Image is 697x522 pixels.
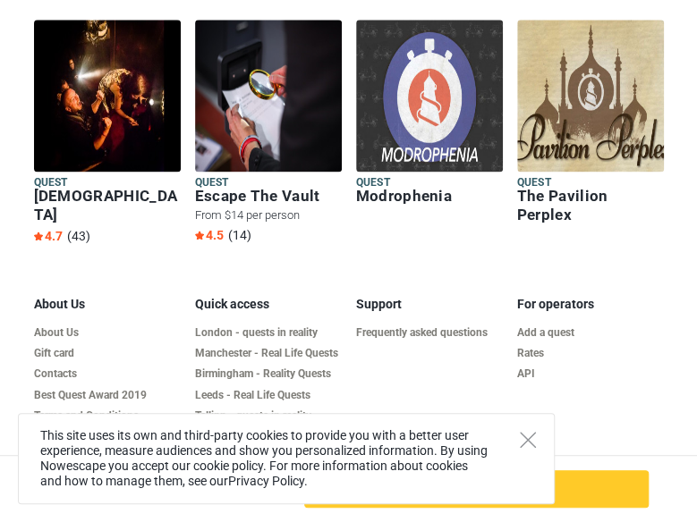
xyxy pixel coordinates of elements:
[195,347,342,360] a: Manchester - Real Life Quests
[356,326,488,339] font: Frequently asked questions
[195,326,318,339] font: London - quests in reality
[195,297,269,311] font: Quick access
[195,326,342,340] a: London - quests in reality
[228,228,251,242] span: (14)
[195,408,342,422] a: Tallinn - quests in reality
[34,326,181,340] a: About Us
[34,347,74,359] font: Gift card
[356,297,402,311] font: Support
[195,367,342,381] a: Birmingham - Reality Quests
[356,20,503,209] a: Quest Modrophenia
[34,347,181,360] a: Gift card
[195,176,229,189] font: Quest
[34,388,147,400] font: Best Quest Award 2019
[34,229,63,243] span: 4.7
[34,367,181,381] a: Contacts
[34,408,181,422] a: Terms and Conditions
[517,367,664,381] a: API
[356,326,503,340] a: Frequently asked questions
[34,297,85,311] font: About Us
[195,228,224,242] span: 4.5
[40,428,488,488] font: This site uses its own and third-party cookies to provide you with a better user experience, meas...
[34,326,79,339] font: About Us
[195,20,342,247] a: Quest Escape The Vault From $14 per person 4.5 (14)
[195,347,338,359] font: Manchester - Real Life Quests
[34,187,181,224] h6: [DEMOGRAPHIC_DATA] [PERSON_NAME]'s Reserve, [GEOGRAPHIC_DATA], [GEOGRAPHIC_DATA]
[517,347,544,359] font: Rates
[356,187,503,206] h6: Modrophenia
[356,176,390,189] font: Quest
[195,388,310,400] font: Leeds - Real Life Quests
[34,176,68,189] font: Quest
[520,432,536,448] button: Close
[34,367,77,380] font: Contacts
[517,326,664,340] a: Add a quest
[517,326,574,339] font: Add a quest
[195,187,342,206] h6: Escape The Vault
[195,208,300,222] font: From $14 per person
[34,20,181,248] a: Quest [DEMOGRAPHIC_DATA] [PERSON_NAME]'s Reserve, [GEOGRAPHIC_DATA], [GEOGRAPHIC_DATA] 4.7 (43)
[517,187,664,224] h6: The Pavilion Perplex
[517,20,664,228] a: Quest The Pavilion Perplex
[34,388,181,401] a: Best Quest Award 2019
[517,347,664,360] a: Rates
[195,388,342,401] a: Leeds - Real Life Quests
[34,408,139,421] font: Terms and Conditions
[517,297,594,311] font: For operators
[67,229,90,243] span: (43)
[195,367,331,380] font: Birmingham - Reality Quests
[195,408,311,421] font: Tallinn - quests in reality
[517,176,551,189] font: Quest
[228,474,308,488] font: Privacy Policy.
